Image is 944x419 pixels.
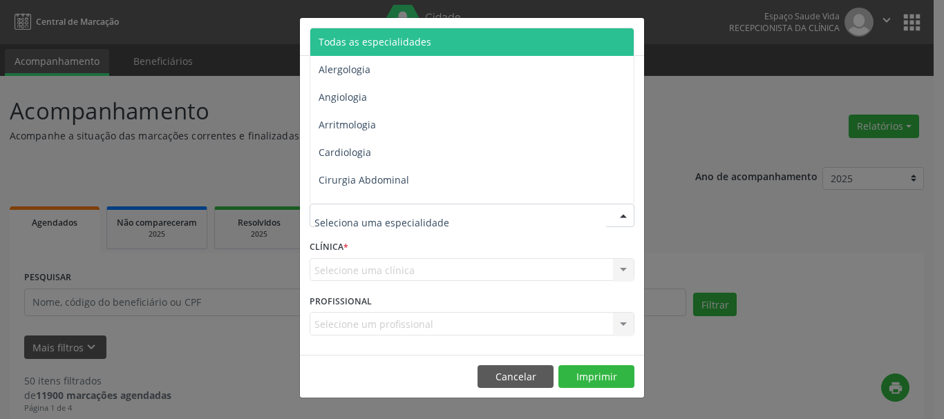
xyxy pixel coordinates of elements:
[319,63,370,76] span: Alergologia
[558,365,634,389] button: Imprimir
[310,28,468,46] h5: Relatório de agendamentos
[478,365,554,389] button: Cancelar
[310,237,348,258] label: CLÍNICA
[319,173,409,186] span: Cirurgia Abdominal
[319,201,404,214] span: Cirurgia Bariatrica
[314,208,606,236] input: Seleciona uma especialidade
[319,146,371,159] span: Cardiologia
[616,18,644,52] button: Close
[319,118,376,131] span: Arritmologia
[319,35,431,48] span: Todas as especialidades
[319,90,367,104] span: Angiologia
[310,291,372,312] label: PROFISSIONAL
